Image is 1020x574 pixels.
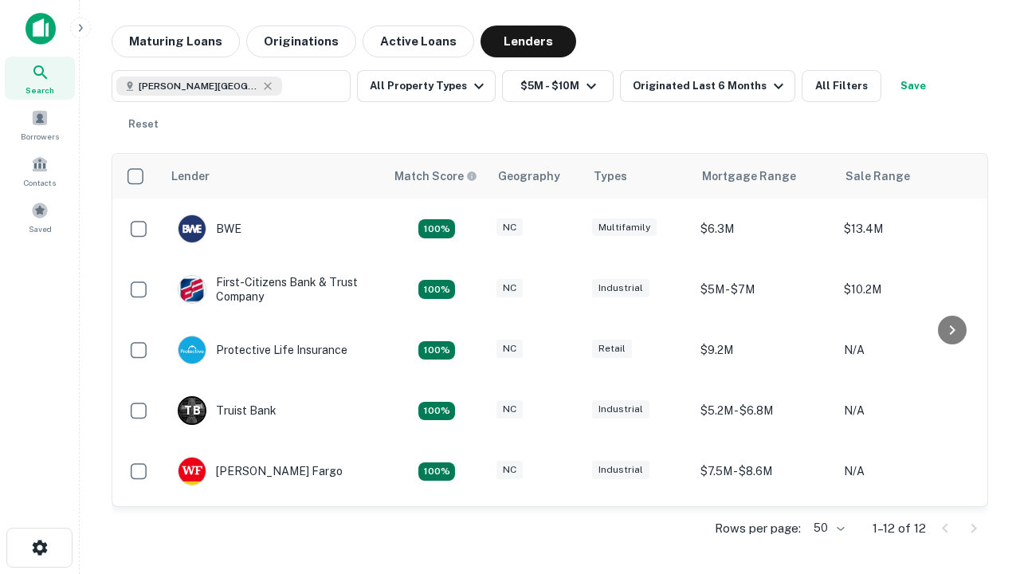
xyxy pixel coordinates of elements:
a: Borrowers [5,103,75,146]
div: Industrial [592,400,649,419]
td: N/A [836,441,979,501]
a: Contacts [5,149,75,192]
button: Active Loans [363,26,474,57]
button: Originated Last 6 Months [620,70,795,102]
div: Truist Bank [178,396,277,425]
td: N/A [836,380,979,441]
td: N/A [836,501,979,562]
div: [PERSON_NAME] Fargo [178,457,343,486]
img: picture [178,336,206,364]
button: $5M - $10M [502,70,614,102]
div: NC [496,218,523,237]
td: $6.3M [692,199,836,259]
div: Matching Properties: 2, hasApolloMatch: undefined [418,280,455,299]
div: Industrial [592,279,649,297]
div: Matching Properties: 3, hasApolloMatch: undefined [418,402,455,421]
div: First-citizens Bank & Trust Company [178,275,369,304]
span: Search [25,84,54,96]
div: Matching Properties: 2, hasApolloMatch: undefined [418,341,455,360]
div: BWE [178,214,241,243]
div: Matching Properties: 2, hasApolloMatch: undefined [418,219,455,238]
div: Matching Properties: 2, hasApolloMatch: undefined [418,462,455,482]
td: $9.2M [692,320,836,380]
span: Saved [29,222,52,235]
h6: Match Score [394,167,474,185]
button: Save your search to get updates of matches that match your search criteria. [888,70,939,102]
div: Protective Life Insurance [178,336,347,364]
div: NC [496,340,523,358]
div: Geography [498,167,560,186]
th: Geography [488,154,584,199]
td: N/A [836,320,979,380]
td: $13.4M [836,199,979,259]
button: Lenders [481,26,576,57]
td: $5.2M - $6.8M [692,380,836,441]
td: $10.2M [836,259,979,320]
td: $5M - $7M [692,259,836,320]
th: Capitalize uses an advanced AI algorithm to match your search with the best lender. The match sco... [385,154,488,199]
th: Lender [162,154,385,199]
p: 1–12 of 12 [873,519,926,538]
div: NC [496,279,523,297]
div: Types [594,167,627,186]
img: capitalize-icon.png [25,13,56,45]
a: Saved [5,195,75,238]
div: Mortgage Range [702,167,796,186]
span: [PERSON_NAME][GEOGRAPHIC_DATA], [GEOGRAPHIC_DATA] [139,79,258,93]
a: Search [5,57,75,100]
p: Rows per page: [715,519,801,538]
button: All Property Types [357,70,496,102]
img: picture [178,276,206,303]
img: picture [178,215,206,242]
div: Sale Range [845,167,910,186]
iframe: Chat Widget [940,395,1020,472]
th: Sale Range [836,154,979,199]
th: Types [584,154,692,199]
div: Retail [592,340,632,358]
button: All Filters [802,70,881,102]
div: Multifamily [592,218,657,237]
div: 50 [807,517,847,540]
img: picture [178,458,206,485]
div: Capitalize uses an advanced AI algorithm to match your search with the best lender. The match sco... [394,167,477,185]
button: Maturing Loans [112,26,240,57]
div: Originated Last 6 Months [633,77,788,96]
button: Originations [246,26,356,57]
td: $8.8M [692,501,836,562]
span: Borrowers [21,130,59,143]
div: NC [496,461,523,479]
div: NC [496,400,523,419]
span: Contacts [24,176,56,189]
div: Industrial [592,461,649,479]
td: $7.5M - $8.6M [692,441,836,501]
button: Reset [118,108,169,140]
th: Mortgage Range [692,154,836,199]
div: Lender [171,167,210,186]
p: T B [184,403,200,419]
